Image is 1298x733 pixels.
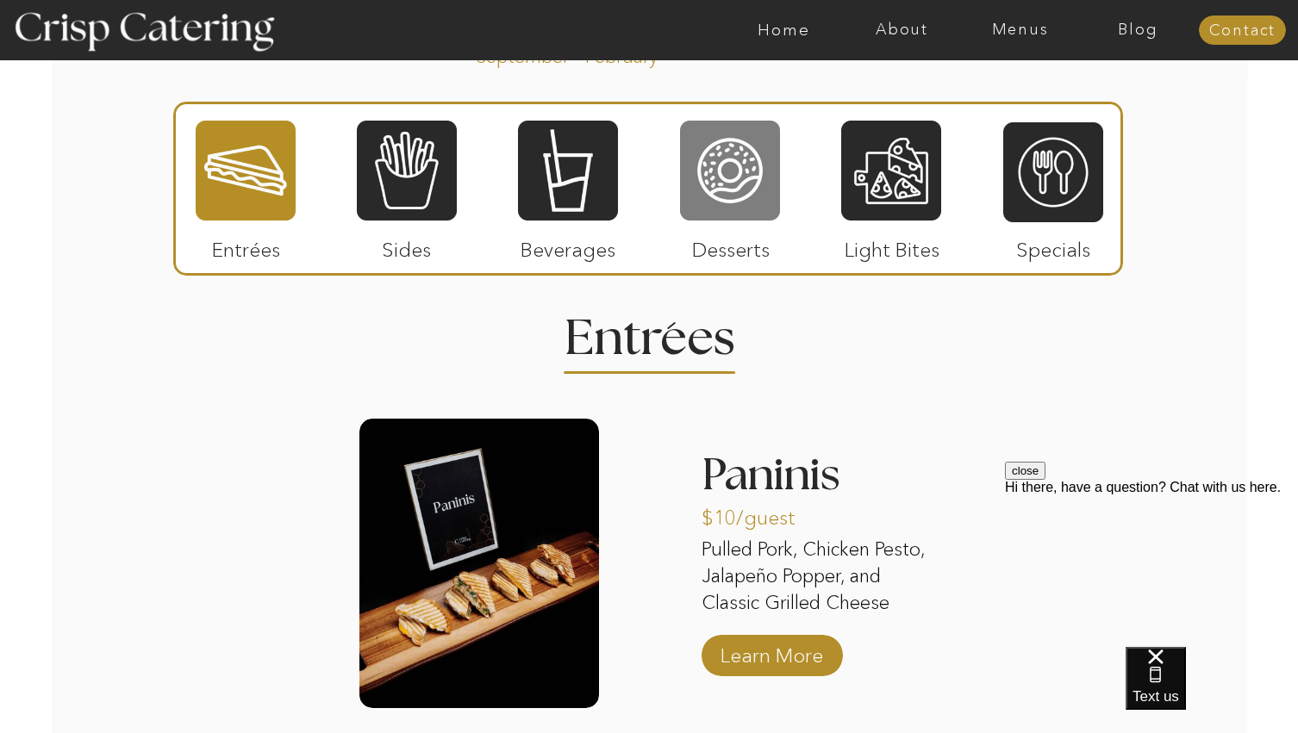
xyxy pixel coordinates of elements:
a: Home [725,22,843,39]
h3: Paninis [702,453,941,508]
h2: Entrees [565,314,733,348]
p: Light Bites [834,221,949,270]
p: Entrées [189,221,303,270]
p: Sides [349,221,464,270]
a: Menus [961,22,1079,39]
p: Pulled Pork, Chicken Pesto, Jalapeño Popper, and Classic Grilled Cheese [702,537,941,619]
a: About [843,22,961,39]
p: $10/guest [702,488,816,538]
p: Desserts [673,221,788,270]
iframe: podium webchat widget bubble [1126,647,1298,733]
a: Contact [1199,22,1286,40]
a: Blog [1079,22,1197,39]
p: September - February [476,44,713,64]
iframe: podium webchat widget prompt [1005,462,1298,668]
p: Beverages [510,221,625,270]
a: Learn More [715,626,829,676]
p: Specials [995,221,1110,270]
